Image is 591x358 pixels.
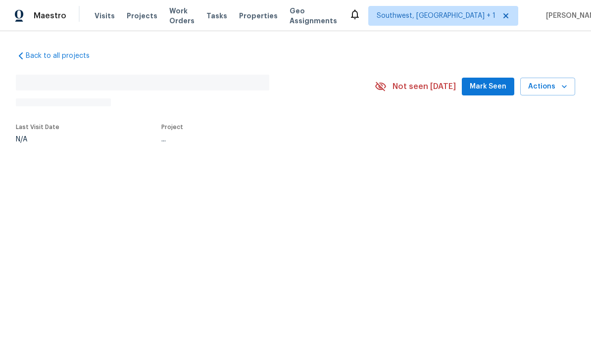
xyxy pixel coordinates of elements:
[161,136,351,143] div: ...
[377,11,495,21] span: Southwest, [GEOGRAPHIC_DATA] + 1
[16,124,59,130] span: Last Visit Date
[16,136,59,143] div: N/A
[462,78,514,96] button: Mark Seen
[290,6,337,26] span: Geo Assignments
[239,11,278,21] span: Properties
[520,78,575,96] button: Actions
[34,11,66,21] span: Maestro
[169,6,195,26] span: Work Orders
[161,124,183,130] span: Project
[393,82,456,91] span: Not seen [DATE]
[528,81,567,93] span: Actions
[95,11,115,21] span: Visits
[127,11,157,21] span: Projects
[16,51,111,61] a: Back to all projects
[206,12,227,19] span: Tasks
[470,81,506,93] span: Mark Seen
